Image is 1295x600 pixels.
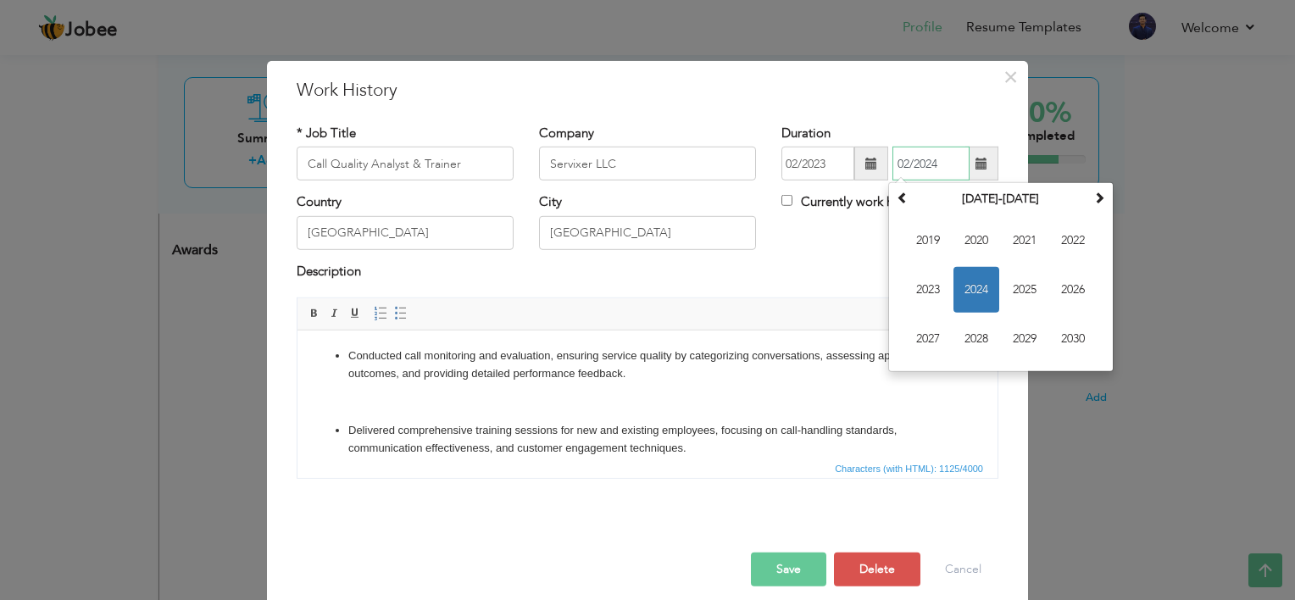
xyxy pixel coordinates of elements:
span: 2029 [1002,316,1048,362]
span: 2030 [1050,316,1096,362]
label: City [539,193,562,211]
a: Insert/Remove Bulleted List [392,304,410,323]
button: Close [997,64,1024,91]
span: 2020 [953,218,999,264]
button: Cancel [928,553,998,586]
a: Bold [305,304,324,323]
input: Currently work here [781,195,792,206]
iframe: Rich Text Editor, workEditor [297,331,998,458]
span: 2025 [1002,267,1048,313]
label: Country [297,193,342,211]
a: Italic [325,304,344,323]
label: Description [297,263,361,281]
span: 2022 [1050,218,1096,264]
span: Next Decade [1093,192,1105,203]
label: Duration [781,125,831,142]
span: 2023 [905,267,951,313]
a: Underline [346,304,364,323]
div: Statistics [831,461,988,476]
span: 2024 [953,267,999,313]
label: Company [539,125,594,142]
label: * Job Title [297,125,356,142]
span: 2026 [1050,267,1096,313]
span: 2028 [953,316,999,362]
span: Previous Decade [897,192,909,203]
span: 2019 [905,218,951,264]
span: 2027 [905,316,951,362]
a: Insert/Remove Numbered List [371,304,390,323]
h3: Work History [297,78,998,103]
span: Characters (with HTML): 1125/4000 [831,461,987,476]
input: Present [892,147,970,181]
button: Save [751,553,826,586]
label: Currently work here [781,193,911,211]
button: Delete [834,553,920,586]
span: 2021 [1002,218,1048,264]
input: From [781,147,854,181]
th: Select Decade [913,186,1089,212]
span: × [1003,62,1018,92]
